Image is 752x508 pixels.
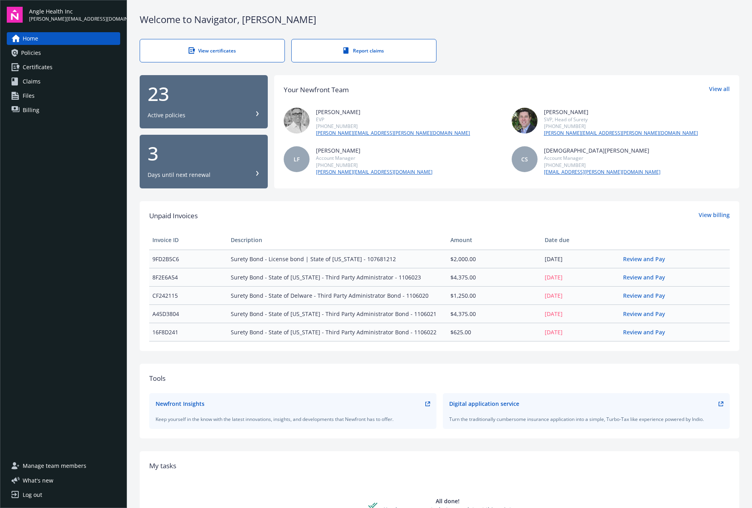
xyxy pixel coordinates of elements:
span: What ' s new [23,476,53,485]
td: $625.00 [447,323,542,341]
div: SVP, Head of Surety [544,116,698,123]
span: Policies [21,47,41,59]
a: Review and Pay [623,255,671,263]
a: Report claims [291,39,436,62]
span: CS [521,155,528,163]
span: [PERSON_NAME][EMAIL_ADDRESS][DOMAIN_NAME] [29,16,120,23]
button: 23Active policies [140,75,268,129]
td: [DATE] [542,268,620,286]
div: [PERSON_NAME] [316,108,470,116]
div: Newfront Insights [156,399,205,408]
div: Keep yourself in the know with the latest innovations, insights, and developments that Newfront h... [156,416,430,423]
div: Account Manager [544,155,660,161]
div: My tasks [149,461,730,471]
td: CF242115 [149,286,228,304]
div: Report claims [308,47,420,54]
div: Welcome to Navigator , [PERSON_NAME] [140,13,739,26]
td: $4,375.00 [447,268,542,286]
div: 23 [148,84,260,103]
a: Review and Pay [623,292,671,299]
div: Digital application service [449,399,519,408]
div: [PERSON_NAME] [544,108,698,116]
div: [PHONE_NUMBER] [544,162,660,169]
span: Surety Bond - License bond | State of [US_STATE] - 107681212 [231,255,444,263]
img: photo [284,108,310,134]
div: Tools [149,373,730,384]
a: [PERSON_NAME][EMAIL_ADDRESS][PERSON_NAME][DOMAIN_NAME] [544,130,698,137]
td: [DATE] [542,323,620,341]
a: [EMAIL_ADDRESS][PERSON_NAME][DOMAIN_NAME] [544,169,660,176]
span: Home [23,32,38,45]
a: View all [709,85,730,95]
td: [DATE] [542,304,620,323]
a: [PERSON_NAME][EMAIL_ADDRESS][PERSON_NAME][DOMAIN_NAME] [316,130,470,137]
span: Surety Bond - State of [US_STATE] - Third Party Administrator Bond - 1106022 [231,328,444,336]
a: Review and Pay [623,273,671,281]
div: Your Newfront Team [284,85,349,95]
td: 16F8D241 [149,323,228,341]
td: [DATE] [542,250,620,268]
img: photo [512,108,538,134]
a: Review and Pay [623,310,671,318]
div: Days until next renewal [148,171,210,179]
div: 3 [148,144,260,163]
a: Claims [7,75,120,88]
span: LF [294,155,300,163]
td: $4,375.00 [447,304,542,323]
a: Home [7,32,120,45]
span: Certificates [23,61,53,74]
img: navigator-logo.svg [7,7,23,23]
span: Surety Bond - State of [US_STATE] - Third Party Administrator - 1106023 [231,273,444,281]
a: View certificates [140,39,285,62]
a: [PERSON_NAME][EMAIL_ADDRESS][DOMAIN_NAME] [316,169,432,176]
a: Billing [7,104,120,116]
span: Surety Bond - State of [US_STATE] - Third Party Administrator Bond - 1106021 [231,310,444,318]
th: Description [228,231,447,250]
span: Angle Health Inc [29,7,120,16]
td: $2,000.00 [447,250,542,268]
button: 3Days until next renewal [140,135,268,188]
div: [DEMOGRAPHIC_DATA][PERSON_NAME] [544,146,660,155]
div: All done! [384,497,511,505]
button: Angle Health Inc[PERSON_NAME][EMAIL_ADDRESS][DOMAIN_NAME] [29,7,120,23]
div: [PHONE_NUMBER] [544,123,698,130]
div: Log out [23,489,42,501]
div: [PHONE_NUMBER] [316,162,432,169]
th: Invoice ID [149,231,228,250]
span: Manage team members [23,460,86,472]
td: $1,250.00 [447,286,542,304]
a: Review and Pay [623,328,671,336]
span: Claims [23,75,41,88]
div: [PHONE_NUMBER] [316,123,470,130]
span: Billing [23,104,39,116]
th: Amount [447,231,542,250]
div: EVP [316,116,470,123]
button: What's new [7,476,66,485]
span: Surety Bond - State of Delware - Third Party Administrator Bond - 1106020 [231,291,444,300]
span: Unpaid Invoices [149,211,198,221]
td: [DATE] [542,286,620,304]
div: Turn the traditionally cumbersome insurance application into a simple, Turbo-Tax like experience ... [449,416,724,423]
a: View billing [699,211,730,221]
div: [PERSON_NAME] [316,146,432,155]
a: Policies [7,47,120,59]
a: Manage team members [7,460,120,472]
div: Account Manager [316,155,432,161]
th: Date due [542,231,620,250]
div: View certificates [156,47,269,54]
td: 8F2E6A54 [149,268,228,286]
a: Certificates [7,61,120,74]
td: 9FD2B5C6 [149,250,228,268]
td: A45D3804 [149,304,228,323]
div: Active policies [148,111,185,119]
a: Files [7,89,120,102]
span: Files [23,89,35,102]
